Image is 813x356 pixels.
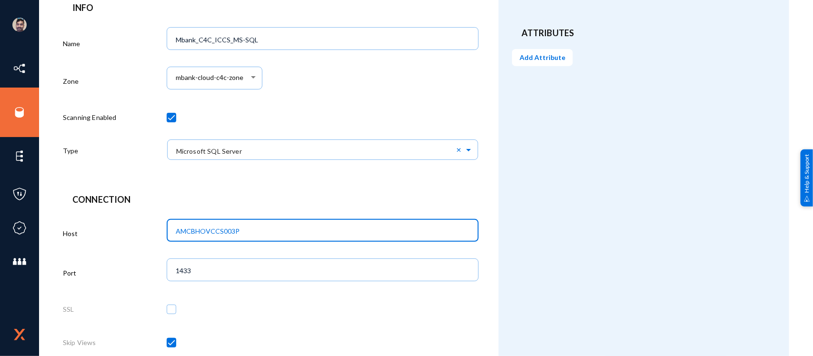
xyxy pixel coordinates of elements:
label: Host [63,228,78,238]
label: Skip Views [63,337,96,347]
input: 1433 [176,267,474,275]
button: Add Attribute [512,49,573,66]
img: help_support.svg [804,196,810,202]
img: icon-sources.svg [12,105,27,119]
label: Scanning Enabled [63,112,117,122]
label: Type [63,146,79,156]
header: Attributes [522,27,766,40]
label: Name [63,39,80,49]
label: SSL [63,304,74,314]
img: icon-policies.svg [12,187,27,201]
label: Port [63,268,77,278]
img: icon-compliance.svg [12,221,27,235]
span: mbank-cloud-c4c-zone [176,74,243,82]
img: icon-inventory.svg [12,61,27,76]
header: Info [72,1,469,14]
img: ACg8ocK1ZkZ6gbMmCU1AeqPIsBvrTWeY1xNXvgxNjkUXxjcqAiPEIvU=s96-c [12,18,27,32]
label: Zone [63,76,79,86]
header: Connection [72,193,469,206]
img: icon-elements.svg [12,149,27,163]
img: icon-members.svg [12,255,27,269]
span: Clear all [456,145,464,154]
span: Add Attribute [520,53,565,61]
div: Help & Support [801,149,813,207]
